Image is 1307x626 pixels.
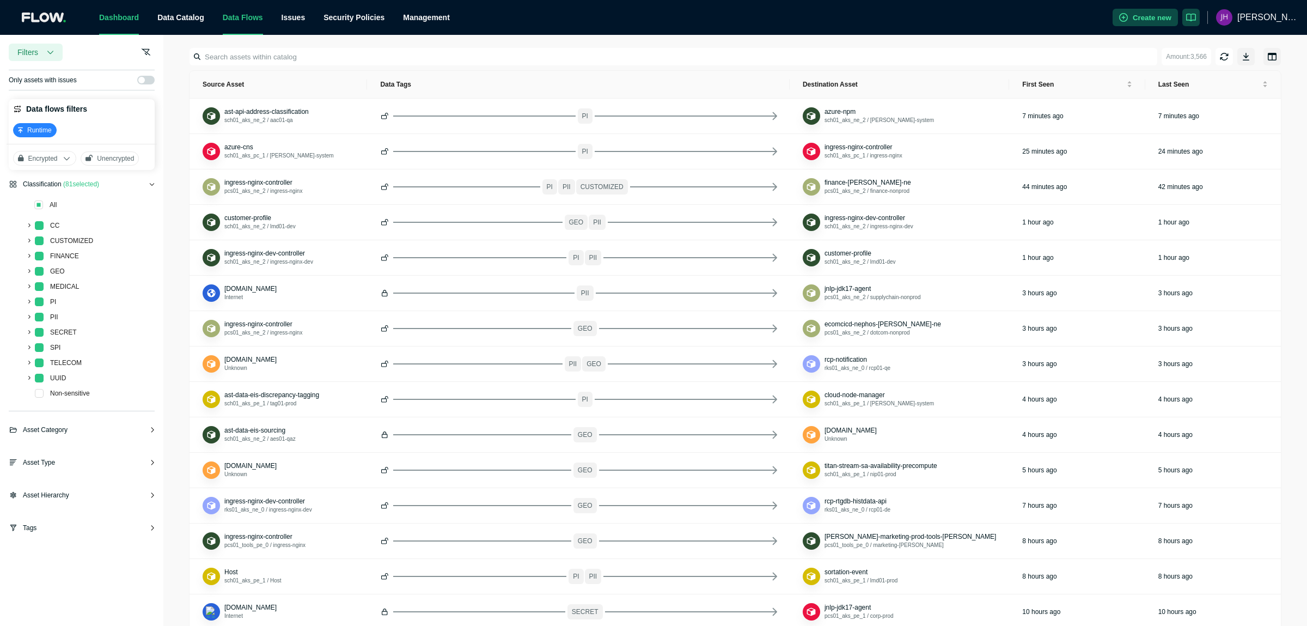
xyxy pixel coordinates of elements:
[803,143,902,160] div: Applicationingress-nginx-controllersch01_aks_pc_1 / ingress-nginx
[803,214,913,231] div: Applicationingress-nginx-dev-controllersch01_aks_ne_2 / ingress-nginx-dev
[803,568,898,585] div: Applicationsortation-eventsch01_aks_pe_1 / lmd01-prod
[206,465,217,476] img: Application
[805,465,817,476] img: Application
[224,153,334,159] span: sch01_aks_pc_1 / [PERSON_NAME]-system
[565,356,582,372] span: PII
[23,490,69,501] span: Asset Hierarchy
[803,320,820,337] button: Application
[224,178,292,187] button: ingress-nginx-controller
[578,108,593,124] span: PI
[203,603,277,621] div: DBInstance[DOMAIN_NAME]Internet
[805,146,817,157] img: Application
[824,259,896,265] span: sch01_aks_ne_2 / lmd01-dev
[589,215,606,230] span: PII
[203,497,220,514] button: Application
[790,71,1009,99] th: Destination Asset
[573,427,597,442] span: GEO
[224,604,277,611] span: [DOMAIN_NAME]
[824,461,937,470] button: titan-stream-sa-availability-precompute
[805,606,817,618] img: Application
[206,358,217,370] img: Application
[803,284,921,302] div: Applicationjnlp-jdk17-agentpcs01_aks_ne_2 / supplychain-nonprod
[824,108,856,116] span: azure-npm
[803,143,820,160] button: Application
[1022,218,1053,227] div: 1 hour ago
[224,223,296,229] span: sch01_aks_ne_2 / lmd01-dev
[805,536,817,547] img: Application
[48,280,81,293] span: MEDICAL
[578,392,593,407] span: PI
[803,532,820,550] button: Application
[824,356,867,363] span: rcp-notification
[224,471,247,477] span: Unknown
[224,391,319,399] button: ast-data-eis-discrepancy-tagging
[203,426,296,443] div: Applicationast-data-eis-sourcingsch01_aks_ne_2 / aes01-qaz
[206,323,217,335] img: Application
[1022,147,1067,156] div: 25 minutes ago
[203,214,220,231] button: Application
[224,284,277,293] button: [DOMAIN_NAME]
[192,48,1157,65] input: Search assets within catalog
[203,391,319,408] div: Applicationast-data-eis-discrepancy-taggingsch01_aks_pe_1 / tag01-prod
[81,151,139,166] div: Unencrypted
[824,542,944,548] span: pcs01_tools_pe_0 / marketing-[PERSON_NAME]
[50,359,82,367] span: TELECOM
[803,284,820,302] button: Application
[824,249,871,258] button: customer-profile
[1022,112,1063,120] div: 7 minutes ago
[224,542,306,548] span: pcs01_tools_pe_0 / ingress-nginx
[224,603,277,612] button: [DOMAIN_NAME]
[206,288,217,299] img: Application
[203,214,296,231] div: Applicationcustomer-profilesch01_aks_ne_2 / lmd01-dev
[206,181,217,193] img: Application
[28,154,58,163] span: Encrypted
[824,294,921,300] span: pcs01_aks_ne_2 / supplychain-nonprod
[99,13,139,22] a: Dashboard
[224,426,285,435] button: ast-data-eis-sourcing
[805,429,817,441] img: Application
[1158,218,1189,227] div: 1 hour ago
[203,603,220,621] button: DBInstance
[13,151,76,166] div: Encrypted
[13,123,57,137] div: Runtime
[203,532,306,550] div: Applicationingress-nginx-controllerpcs01_tools_pe_0 / ingress-nginx
[27,126,52,135] span: Runtime
[803,461,937,479] div: Applicationtitan-stream-sa-availability-precomputesch01_aks_pe_1 / nip01-prod
[805,111,817,122] img: Application
[203,426,220,443] button: Application
[824,578,898,584] span: sch01_aks_pe_1 / lmd01-prod
[224,497,305,506] button: ingress-nginx-dev-controller
[824,320,941,329] button: ecomcicd-nephos-[PERSON_NAME]-ne
[1158,572,1193,581] div: 8 hours ago
[824,613,894,619] span: pcs01_aks_pe_1 / corp-prod
[50,329,77,336] span: SECRET
[573,533,597,549] span: GEO
[569,569,583,584] span: PI
[824,250,871,257] span: customer-profile
[824,330,910,336] span: pcs01_aks_ne_2 / dotcom-nonprod
[1158,360,1193,368] div: 3 hours ago
[206,146,217,157] img: Application
[824,178,911,187] button: finance-[PERSON_NAME]-ne
[1158,466,1193,475] div: 5 hours ago
[224,214,271,222] button: customer-profile
[803,249,820,266] button: Application
[23,522,36,533] span: Tags
[50,283,79,290] span: MEDICAL
[203,107,220,125] button: Application
[50,237,93,245] span: CUSTOMIZED
[50,313,58,321] span: PII
[50,374,66,382] span: UUID
[9,44,63,61] button: Filters
[824,365,890,371] span: rks01_aks_ne_0 / rcp01-qe
[224,427,285,434] span: ast-data-eis-sourcing
[224,143,253,151] span: azure-cns
[824,188,909,194] span: pcs01_aks_ne_2 / finance-nonprod
[224,188,302,194] span: pcs01_aks_ne_2 / ingress-nginx
[48,265,67,278] span: GEO
[824,153,902,159] span: sch01_aks_pc_1 / ingress-nginx
[224,356,277,363] span: [DOMAIN_NAME]
[1113,9,1178,26] button: Create new
[224,355,277,364] button: [DOMAIN_NAME]
[224,532,292,541] button: ingress-nginx-controller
